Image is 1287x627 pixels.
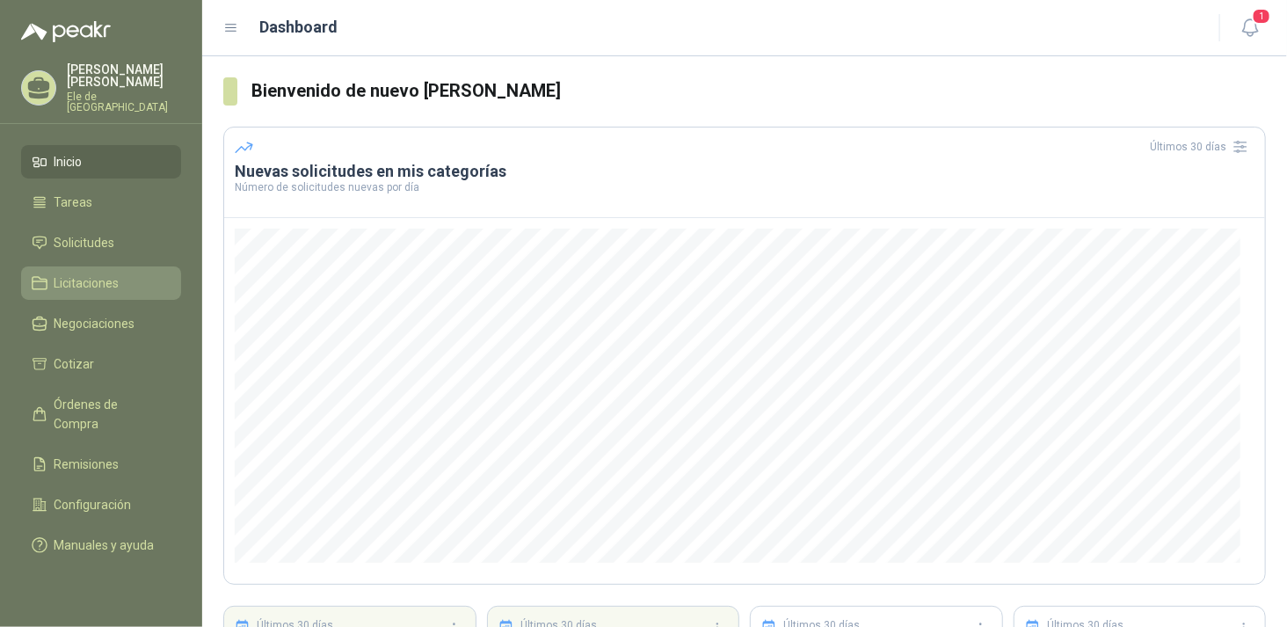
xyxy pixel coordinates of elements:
h3: Nuevas solicitudes en mis categorías [235,161,1254,182]
p: Número de solicitudes nuevas por día [235,182,1254,193]
h1: Dashboard [260,15,338,40]
span: Configuración [55,495,132,514]
button: 1 [1234,12,1266,44]
a: Solicitudes [21,226,181,259]
a: Tareas [21,186,181,219]
span: Tareas [55,193,93,212]
span: Cotizar [55,354,95,374]
a: Negociaciones [21,307,181,340]
span: Negociaciones [55,314,135,333]
span: Licitaciones [55,273,120,293]
a: Órdenes de Compra [21,388,181,441]
a: Inicio [21,145,181,179]
a: Configuración [21,488,181,521]
span: Remisiones [55,455,120,474]
span: Inicio [55,152,83,171]
a: Manuales y ayuda [21,529,181,562]
p: Ele de [GEOGRAPHIC_DATA] [67,91,181,113]
span: Manuales y ayuda [55,536,155,555]
span: Órdenes de Compra [55,395,164,434]
span: Solicitudes [55,233,115,252]
span: 1 [1252,8,1271,25]
img: Logo peakr [21,21,111,42]
a: Cotizar [21,347,181,381]
a: Remisiones [21,448,181,481]
p: [PERSON_NAME] [PERSON_NAME] [67,63,181,88]
h3: Bienvenido de nuevo [PERSON_NAME] [251,77,1266,105]
div: Últimos 30 días [1150,133,1254,161]
a: Licitaciones [21,266,181,300]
